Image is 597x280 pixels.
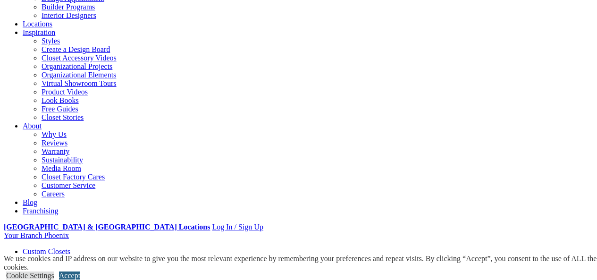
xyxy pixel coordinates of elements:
a: Locations [23,20,52,28]
a: Accept [59,272,80,280]
a: Sustainability [42,156,83,164]
a: Closet Stories [42,113,84,121]
a: Closet Accessory Videos [42,54,117,62]
a: Free Guides [42,105,78,113]
a: Customer Service [42,181,95,189]
a: Log In / Sign Up [212,223,263,231]
a: Interior Designers [42,11,96,19]
div: We use cookies and IP address on our website to give you the most relevant experience by remember... [4,255,597,272]
a: Look Books [42,96,79,104]
a: Virtual Showroom Tours [42,79,117,87]
a: Your Branch Phoenix [4,231,69,239]
span: Your Branch [4,231,42,239]
a: Organizational Projects [42,62,112,70]
span: Phoenix [44,231,68,239]
a: Product Videos [42,88,88,96]
a: Careers [42,190,65,198]
a: Warranty [42,147,69,155]
a: Reviews [42,139,67,147]
a: Builder Programs [42,3,95,11]
a: Styles [42,37,60,45]
a: Custom Closets [23,247,70,255]
a: [GEOGRAPHIC_DATA] & [GEOGRAPHIC_DATA] Locations [4,223,210,231]
a: Blog [23,198,37,206]
a: Closet Factory Cares [42,173,105,181]
a: Organizational Elements [42,71,116,79]
a: Why Us [42,130,67,138]
a: Inspiration [23,28,55,36]
a: Media Room [42,164,81,172]
a: About [23,122,42,130]
a: Cookie Settings [6,272,54,280]
a: Franchising [23,207,59,215]
a: Create a Design Board [42,45,110,53]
